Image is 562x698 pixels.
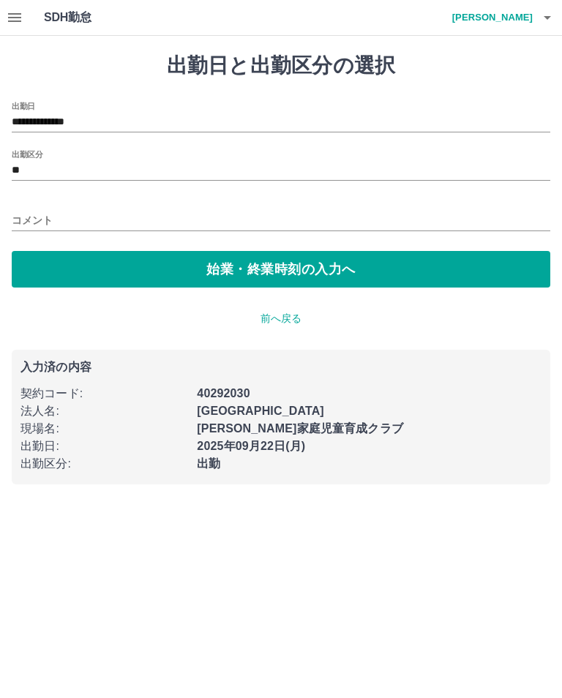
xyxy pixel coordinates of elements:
[12,311,550,326] p: 前へ戻る
[197,457,220,470] b: 出勤
[197,440,305,452] b: 2025年09月22日(月)
[197,405,324,417] b: [GEOGRAPHIC_DATA]
[12,251,550,288] button: 始業・終業時刻の入力へ
[20,420,188,438] p: 現場名 :
[20,385,188,402] p: 契約コード :
[20,402,188,420] p: 法人名 :
[12,100,35,111] label: 出勤日
[197,422,403,435] b: [PERSON_NAME]家庭児童育成クラブ
[197,387,250,399] b: 40292030
[12,149,42,160] label: 出勤区分
[20,438,188,455] p: 出勤日 :
[12,53,550,78] h1: 出勤日と出勤区分の選択
[20,361,542,373] p: 入力済の内容
[20,455,188,473] p: 出勤区分 :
